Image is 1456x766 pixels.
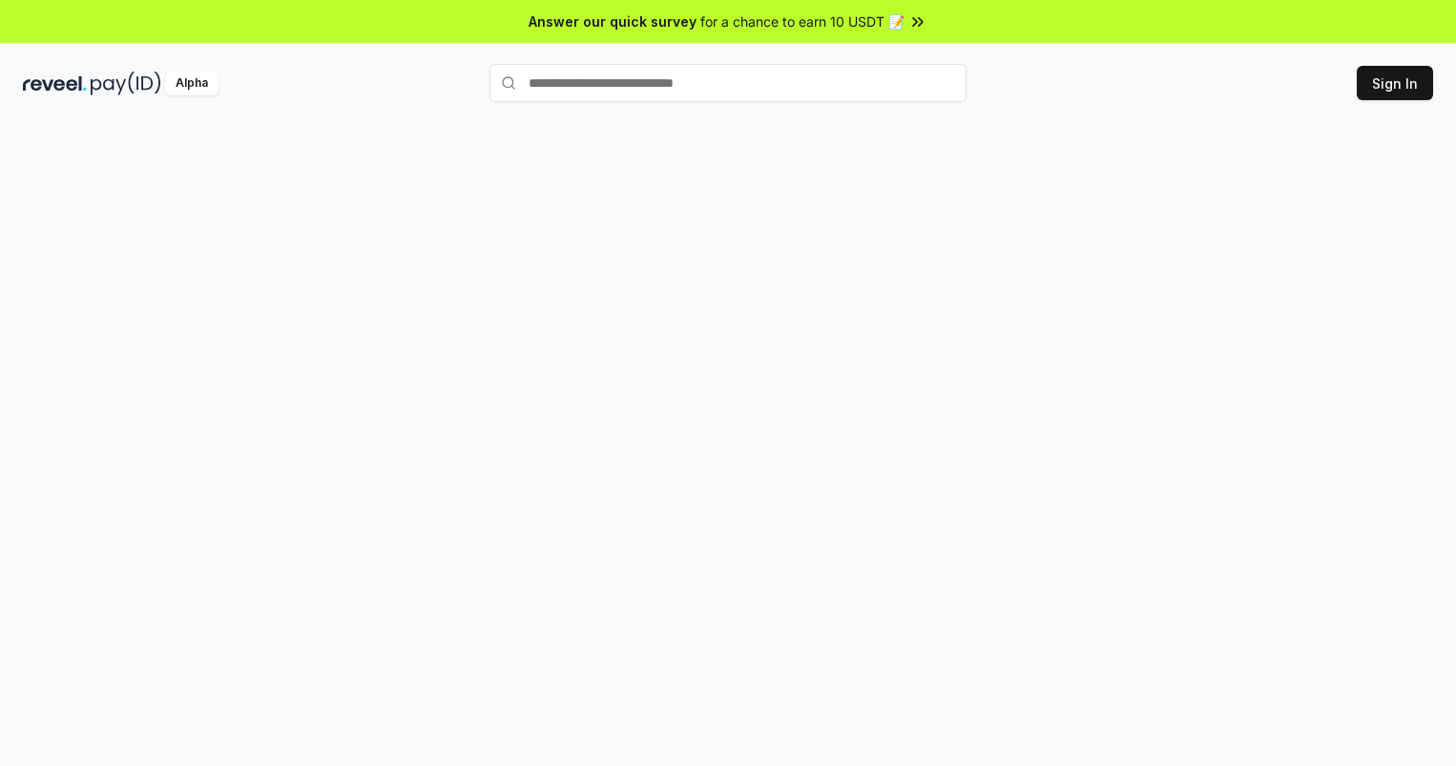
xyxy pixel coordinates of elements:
div: Alpha [165,72,218,95]
button: Sign In [1357,66,1433,100]
img: pay_id [91,72,161,95]
img: reveel_dark [23,72,87,95]
span: Answer our quick survey [529,11,697,31]
span: for a chance to earn 10 USDT 📝 [700,11,905,31]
